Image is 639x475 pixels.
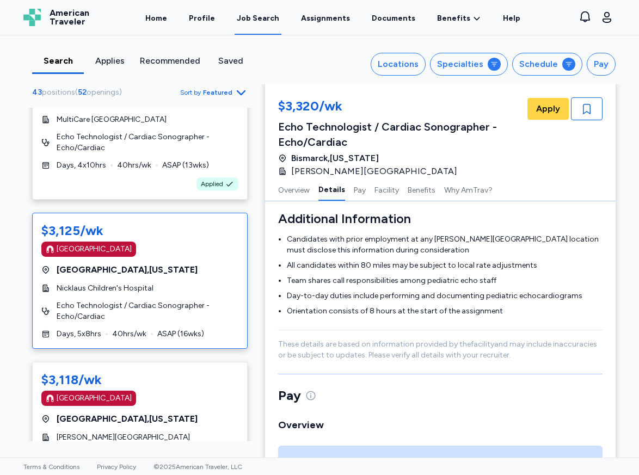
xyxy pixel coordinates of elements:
span: Days, 4x10hrs [57,160,106,171]
div: $3,320/wk [278,97,525,117]
button: Facility [374,178,399,201]
div: Applies [88,54,131,67]
span: 52 [78,88,87,97]
button: Overview [278,178,310,201]
li: Team shares call responsibilities among pediatric echo staff [287,275,603,286]
div: Recommended [140,54,200,67]
a: Job Search [235,1,281,35]
span: Echo Technologist / Cardiac Sonographer - Echo/Cardiac [57,300,238,322]
span: 40 hrs/wk [112,329,146,340]
div: [GEOGRAPHIC_DATA] [57,244,132,255]
div: Search [36,54,79,67]
span: [PERSON_NAME][GEOGRAPHIC_DATA] [57,432,190,443]
li: Candidates with prior employment at any [PERSON_NAME][GEOGRAPHIC_DATA] location must disclose thi... [287,234,603,256]
li: All candidates within 80 miles may be subject to local rate adjustments [287,260,603,271]
span: Benefits [437,13,470,24]
div: [GEOGRAPHIC_DATA] [57,393,132,404]
img: Logo [23,9,41,26]
span: 43 [32,88,42,97]
span: [GEOGRAPHIC_DATA] , [US_STATE] [57,263,198,276]
button: Specialties [430,53,508,76]
li: Day-to-day duties include performing and documenting pediatric echocardiograms [287,291,603,301]
button: Pay [354,178,366,201]
button: Apply [527,98,569,120]
span: Sort by [180,88,201,97]
button: Why AmTrav? [444,178,493,201]
span: Nicklaus Children's Hospital [57,283,153,294]
div: Echo Technologist / Cardiac Sonographer - Echo/Cardiac [278,119,525,150]
span: Pay [278,387,301,404]
span: Echo Technologist / Cardiac Sonographer - Echo/Cardiac [57,132,238,153]
span: American Traveler [50,9,89,26]
span: Applied [201,180,223,188]
a: Privacy Policy [97,463,136,471]
span: Featured [203,88,232,97]
button: Sort byFeatured [180,86,248,99]
p: These details are based on information provided by the facility and may include inaccuracies or b... [278,339,603,361]
button: Schedule [512,53,582,76]
span: positions [42,88,75,97]
div: $3,118/wk [41,371,102,388]
div: ( ) [32,87,126,98]
span: [GEOGRAPHIC_DATA] , [US_STATE] [57,412,198,425]
div: Job Search [237,13,279,24]
span: Apply [536,102,560,115]
a: Terms & Conditions [23,463,79,471]
div: Overview [278,417,603,433]
span: openings [87,88,119,97]
span: [PERSON_NAME][GEOGRAPHIC_DATA] [291,165,457,178]
div: Specialties [437,58,483,71]
button: Pay [587,53,616,76]
span: Days, 5x8hrs [57,329,101,340]
div: Schedule [519,58,558,71]
span: 40 hrs/wk [117,160,151,171]
div: Pay [594,58,609,71]
span: ASAP ( 16 wks) [157,329,204,340]
li: Orientation consists of 8 hours at the start of the assignment [287,306,603,317]
h3: Additional Information [278,210,603,227]
span: MultiCare [GEOGRAPHIC_DATA] [57,114,167,125]
a: Benefits [437,13,481,24]
span: ASAP ( 13 wks) [162,160,209,171]
div: Locations [378,58,419,71]
div: Saved [209,54,252,67]
div: $3,125/wk [41,222,103,239]
button: Locations [371,53,426,76]
button: Benefits [408,178,435,201]
span: © 2025 American Traveler, LLC [153,463,242,471]
span: Bismarck , [US_STATE] [291,152,379,165]
button: Details [318,178,345,201]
